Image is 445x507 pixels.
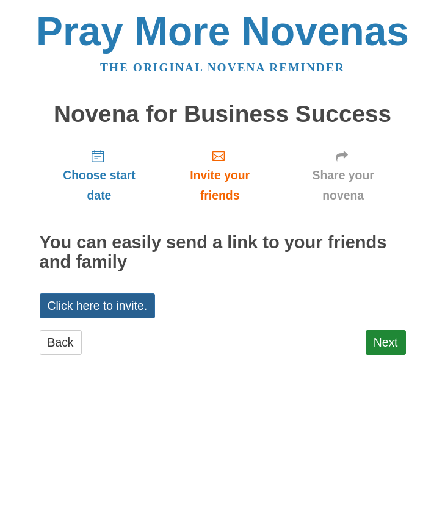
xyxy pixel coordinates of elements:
[40,139,159,212] a: Choose start date
[52,165,147,206] span: Choose start date
[281,139,406,212] a: Share your novena
[40,330,82,355] a: Back
[159,139,280,212] a: Invite your friends
[40,233,406,272] h2: You can easily send a link to your friends and family
[366,330,406,355] a: Next
[40,101,406,128] h1: Novena for Business Success
[36,9,409,54] a: Pray More Novenas
[171,165,268,206] span: Invite your friends
[293,165,394,206] span: Share your novena
[100,61,345,74] a: The original novena reminder
[40,293,156,318] a: Click here to invite.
